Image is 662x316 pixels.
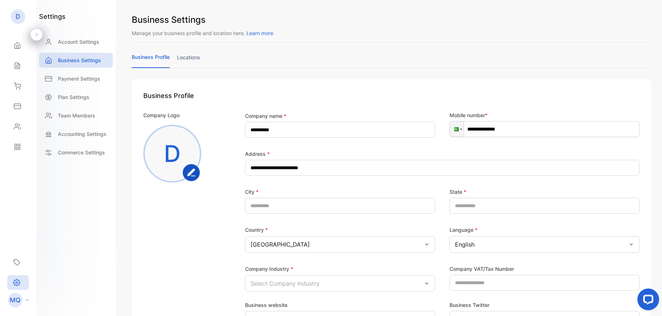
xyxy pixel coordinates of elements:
a: Payment Settings [39,71,113,86]
label: City [245,188,258,196]
a: business profile [132,53,170,68]
label: Company VAT/Tax Number [450,265,514,273]
div: Pakistan: + 92 [450,121,464,137]
p: Company Logo [143,111,180,119]
p: D [16,12,21,21]
p: [GEOGRAPHIC_DATA] [250,240,310,249]
p: Manage your business profile and location here. [132,29,651,37]
p: Select Company Industry [250,279,320,288]
a: Accounting Settings [39,127,113,141]
p: Accounting Settings [58,130,106,138]
p: MQ [10,295,21,305]
span: Learn more [246,30,273,36]
p: D [164,136,181,171]
p: Plan Settings [58,93,89,101]
label: Address [245,150,270,158]
p: Mobile number [450,111,640,119]
p: Payment Settings [58,75,100,82]
a: locations [177,54,200,68]
label: Company name [245,112,286,120]
h1: settings [39,12,66,21]
label: Company Industry [245,266,293,272]
a: Plan Settings [39,90,113,104]
a: Account Settings [39,34,113,49]
p: Team Members [58,112,95,119]
label: Business Twitter [450,301,489,309]
p: Business Settings [58,56,101,64]
h1: Business Profile [143,91,640,101]
label: Language [450,227,477,233]
iframe: LiveChat chat widget [632,286,662,316]
label: Business website [245,301,287,309]
h1: Business Settings [132,13,651,26]
label: State [450,188,466,196]
p: Commerce Settings [58,149,105,156]
p: Account Settings [58,38,99,46]
a: Business Settings [39,53,113,68]
a: Team Members [39,108,113,123]
p: English [455,240,475,249]
label: Country [245,227,268,233]
a: Commerce Settings [39,145,113,160]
